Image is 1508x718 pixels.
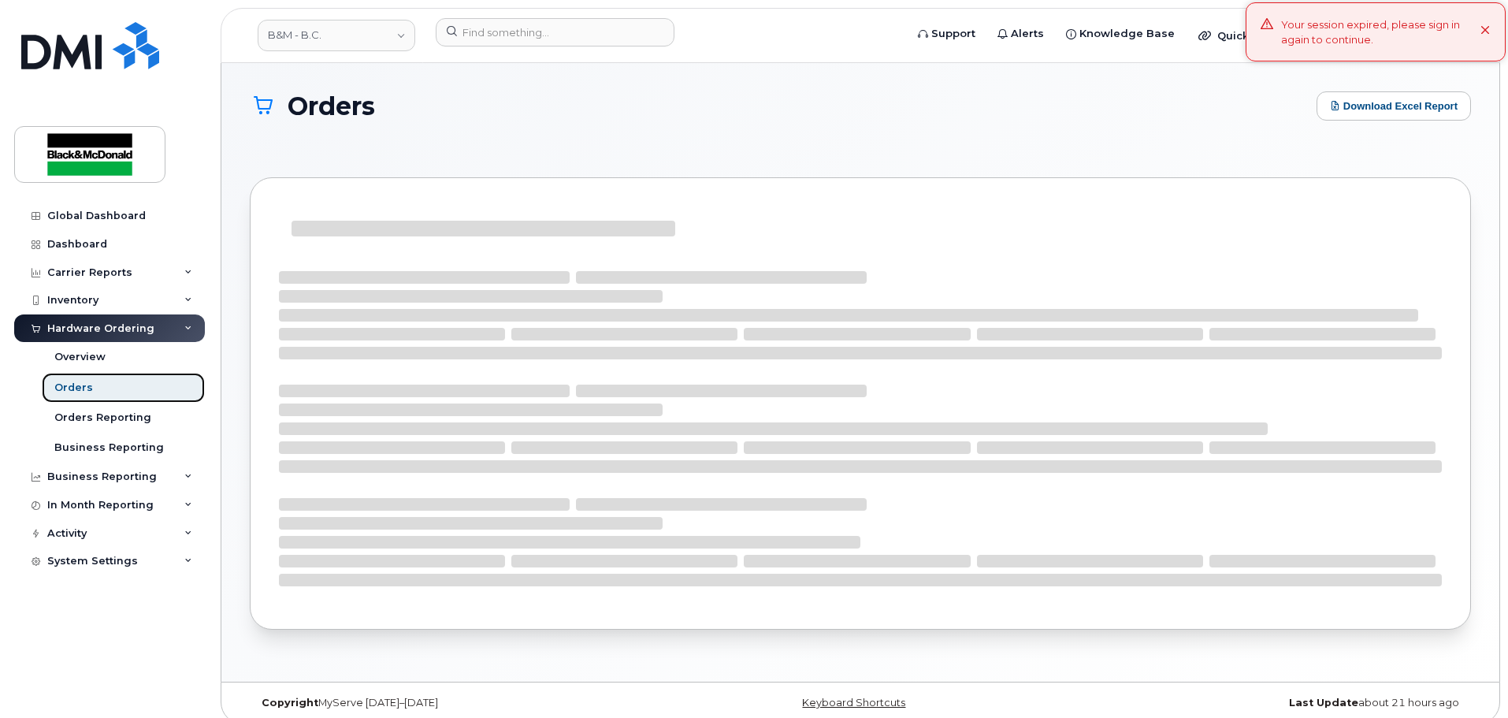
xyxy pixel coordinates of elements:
button: Download Excel Report [1317,91,1471,121]
div: Your session expired, please sign in again to continue. [1281,17,1480,47]
strong: Copyright [262,697,318,709]
div: about 21 hours ago [1064,697,1471,709]
a: Keyboard Shortcuts [802,697,905,709]
div: MyServe [DATE]–[DATE] [250,697,657,709]
span: Orders [288,92,375,120]
strong: Last Update [1289,697,1358,709]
